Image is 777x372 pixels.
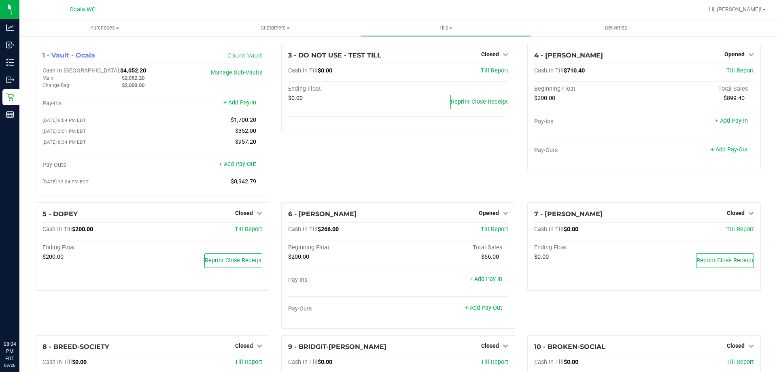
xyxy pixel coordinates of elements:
span: 8 - BREED-SOCIETY [42,343,109,351]
a: + Add Pay-In [223,99,256,106]
span: $0.00 [72,359,87,366]
span: $0.00 [534,253,549,260]
span: Cash In Till [534,359,564,366]
button: Reprint Close Receipt [696,253,754,268]
a: Till Report [235,226,262,233]
div: Beginning Float [288,244,398,251]
span: Cash In Till [534,226,564,233]
span: $710.40 [564,67,585,74]
button: Reprint Close Receipt [450,95,508,109]
span: Closed [235,210,253,216]
span: $4,052.20 [120,67,146,74]
span: $0.00 [288,95,303,102]
span: Cash In Till [534,67,564,74]
div: Pay-Ins [42,100,153,107]
div: Pay-Ins [288,276,398,284]
a: Count Vault [227,52,262,59]
span: $200.00 [534,95,555,102]
span: $0.00 [318,359,332,366]
a: Till Report [726,359,754,366]
span: Tills [361,24,530,32]
span: Purchases [19,24,190,32]
div: Beginning Float [534,85,644,93]
span: [DATE] 12:04 PM EDT [42,179,89,185]
span: Closed [235,342,253,349]
div: Total Sales [398,244,508,251]
span: 9 - BRIDGIT-[PERSON_NAME] [288,343,386,351]
span: Opened [479,210,499,216]
span: $0.00 [564,359,578,366]
a: + Add Pay-Out [219,161,256,168]
a: Till Report [235,359,262,366]
span: Cash In Till [42,359,72,366]
a: Till Report [726,226,754,233]
span: $899.40 [724,95,745,102]
inline-svg: Inbound [6,41,14,49]
span: Deliveries [594,24,638,32]
div: Total Sales [644,85,754,93]
span: $200.00 [288,253,309,260]
a: Till Report [726,67,754,74]
div: Pay-Ins [534,118,644,125]
div: Ending Float [42,244,153,251]
a: Till Report [481,67,508,74]
a: + Add Pay-Out [465,304,502,311]
a: Till Report [481,359,508,366]
span: $0.00 [318,67,332,74]
span: Ocala WC [70,6,96,13]
inline-svg: Outbound [6,76,14,84]
span: 4 - [PERSON_NAME] [534,51,603,59]
span: $1,700.20 [231,117,256,123]
span: [DATE] 8:34 PM EDT [42,139,86,145]
span: Cash In [GEOGRAPHIC_DATA]: [42,67,120,74]
span: Hi, [PERSON_NAME]! [709,6,762,13]
div: Ending Float [534,244,644,251]
span: $2,052.20 [122,75,144,81]
span: Closed [481,342,499,349]
span: Cash In Till [42,226,72,233]
p: 09/26 [4,362,16,368]
span: Customers [190,24,360,32]
a: Purchases [19,19,190,36]
span: $200.00 [72,226,93,233]
span: $352.00 [235,128,256,134]
a: + Add Pay-In [715,117,748,124]
span: 7 - [PERSON_NAME] [534,210,603,218]
span: $200.00 [42,253,64,260]
a: Manage Sub-Vaults [211,69,262,76]
span: Cash In Till [288,67,318,74]
span: $8,942.79 [231,178,256,185]
iframe: Resource center [8,307,32,332]
inline-svg: Analytics [6,23,14,32]
span: Reprint Close Receipt [451,98,508,105]
a: Tills [360,19,531,36]
span: $957.20 [235,138,256,145]
span: $0.00 [564,226,578,233]
span: Cash In Till [288,226,318,233]
span: 3 - DO NOT USE - TEST TILL [288,51,381,59]
span: 6 - [PERSON_NAME] [288,210,357,218]
span: Reprint Close Receipt [696,257,754,264]
span: 1 - Vault - Ocala [42,51,95,59]
div: Pay-Outs [42,162,153,169]
a: Customers [190,19,360,36]
span: [DATE] 6:04 PM EDT [42,117,86,123]
span: Till Report [481,226,508,233]
span: $266.00 [318,226,339,233]
span: Closed [481,51,499,57]
span: Opened [724,51,745,57]
span: 5 - DOPEY [42,210,78,218]
p: 08:04 PM EDT [4,340,16,362]
span: Closed [727,342,745,349]
span: 10 - BROKEN-SOCIAL [534,343,605,351]
span: $2,000.00 [122,82,144,88]
a: + Add Pay-Out [711,146,748,153]
inline-svg: Reports [6,111,14,119]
